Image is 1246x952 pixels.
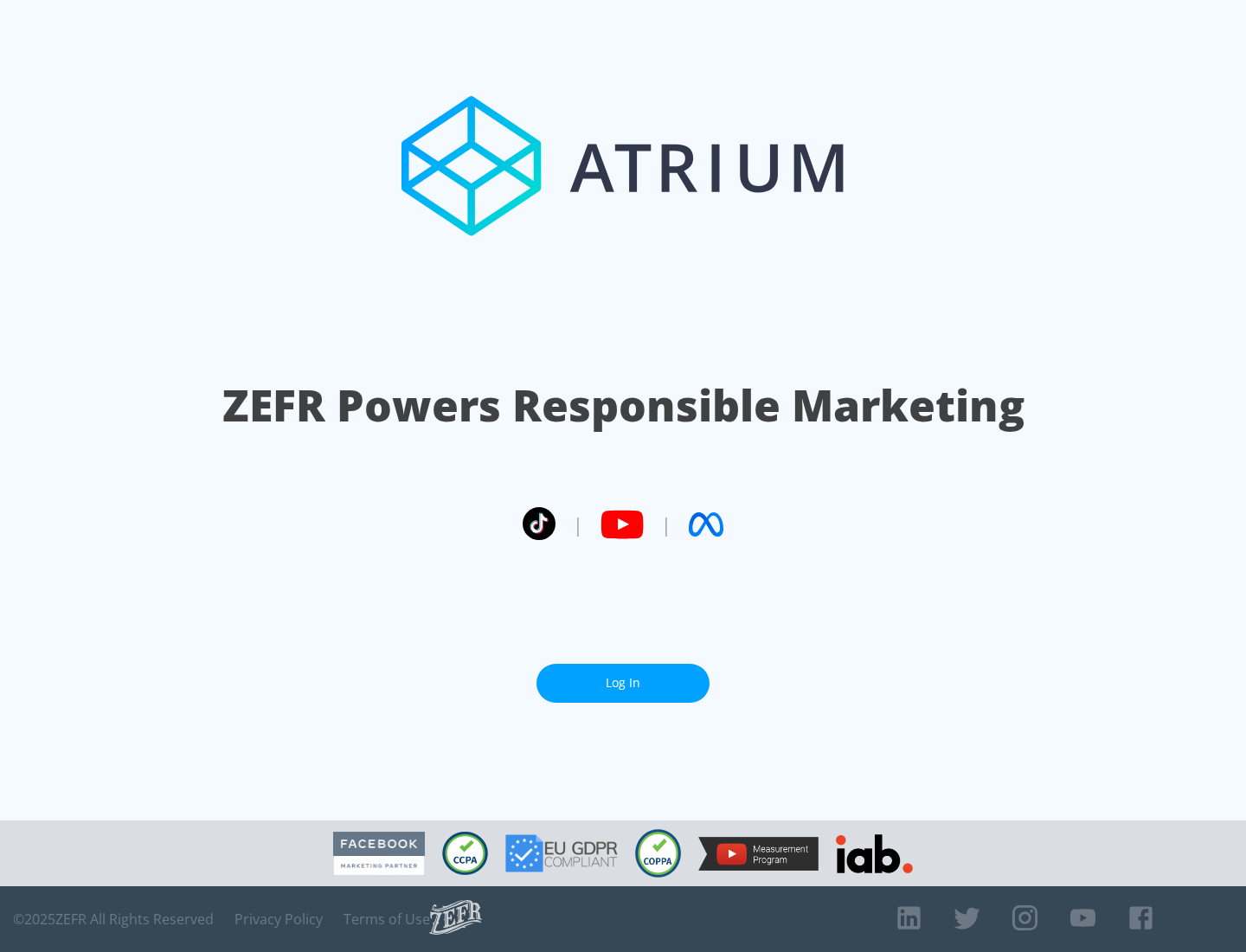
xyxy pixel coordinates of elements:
img: CCPA Compliant [442,832,488,875]
img: Facebook Marketing Partner [333,832,425,876]
a: Terms of Use [344,910,430,928]
img: COPPA Compliant [635,829,681,878]
span: | [661,511,671,537]
a: Privacy Policy [234,910,323,928]
a: Log In [536,664,710,703]
span: © 2025 ZEFR All Rights Reserved [13,910,214,928]
span: | [573,511,583,537]
img: YouTube Measurement Program [698,837,819,871]
h1: ZEFR Powers Responsible Marketing [222,376,1024,435]
img: IAB [836,834,913,873]
img: GDPR Compliant [505,834,618,872]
